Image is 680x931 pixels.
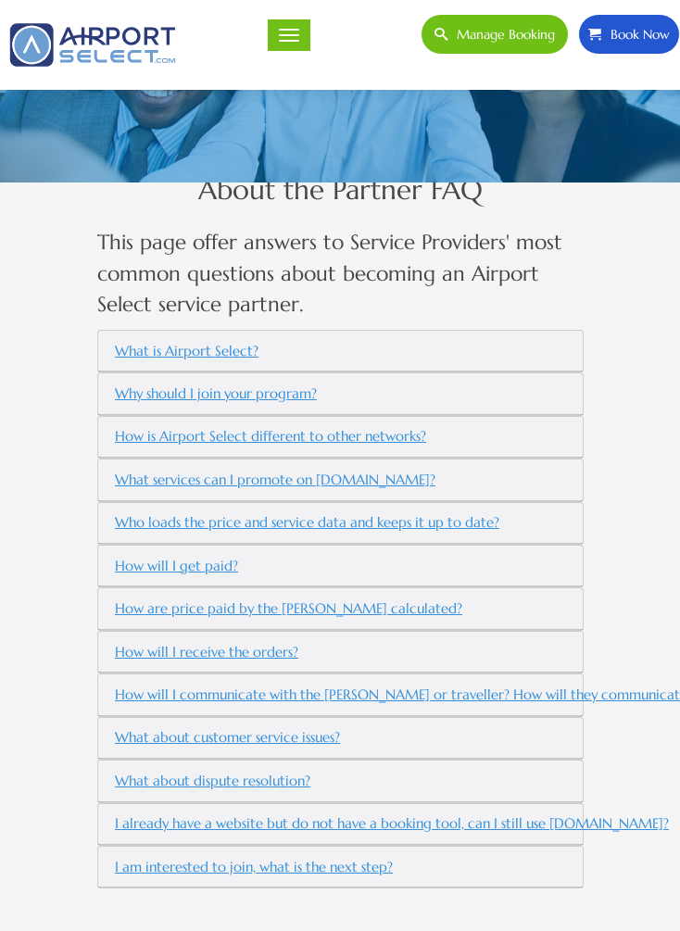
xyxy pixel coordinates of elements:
a: Book Now [578,14,680,55]
button: I already have a website but do not have a booking tool, can I still use [DOMAIN_NAME]? [107,809,677,839]
h4: This page offer answers to Service Providers' most common questions about becoming an Airport Sel... [97,227,584,320]
button: How will I get paid? [107,550,246,581]
button: What is Airport Select? [107,335,267,366]
button: How will I receive the orders? [107,636,307,667]
span: Manage booking [447,15,555,54]
button: What about dispute resolution? [107,765,319,796]
span: Book Now [601,15,670,54]
a: Manage booking [421,14,569,55]
button: What about customer service issues? [107,723,348,753]
button: How are price paid by the [PERSON_NAME] calculated? [107,593,471,623]
button: What services can I promote on [DOMAIN_NAME]? [107,464,444,495]
button: Who loads the price and service data and keeps it up to date? [107,508,508,538]
button: How is Airport Select different to other networks? [107,421,434,452]
button: Why should I join your program? [107,378,325,409]
button: I am interested to join, what is the next step? [107,851,401,882]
